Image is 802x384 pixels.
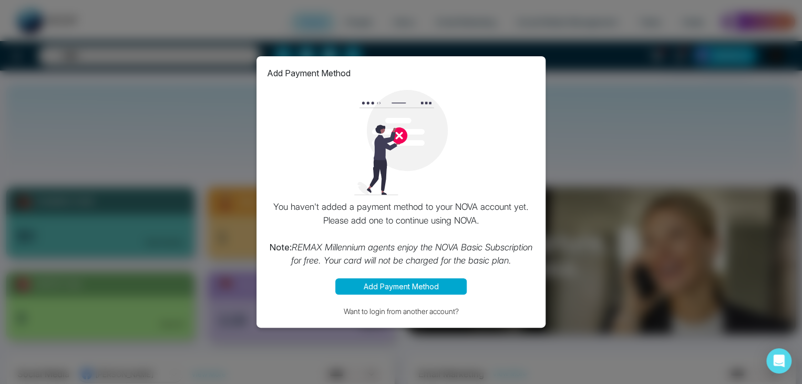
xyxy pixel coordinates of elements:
[267,200,535,268] p: You haven't added a payment method to your NOVA account yet. Please add one to continue using NOVA.
[267,305,535,317] button: Want to login from another account?
[267,67,351,79] p: Add Payment Method
[291,242,533,266] i: REMAX Millennium agents enjoy the NOVA Basic Subscription for free. Your card will not be charged...
[766,348,791,373] div: Open Intercom Messenger
[270,242,292,252] strong: Note:
[335,278,467,295] button: Add Payment Method
[348,90,454,195] img: loading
